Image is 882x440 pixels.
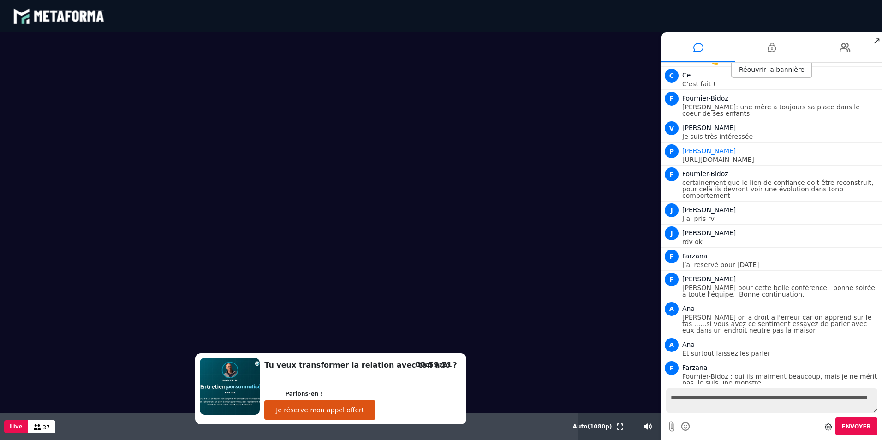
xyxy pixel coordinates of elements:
span: Animateur [682,147,736,155]
span: J [665,226,679,240]
span: [PERSON_NAME] [682,124,736,131]
span: F [665,361,679,375]
span: 00:59:21 [415,360,452,369]
span: Auto ( 1080 p) [573,423,612,430]
button: Envoyer [835,417,877,435]
span: Ana [682,341,695,348]
p: C'est fait ! [682,81,880,87]
p: Je suis très intéressée [682,133,880,140]
span: A [665,338,679,352]
span: F [665,250,679,263]
p: [URL][DOMAIN_NAME] [682,156,880,163]
span: ↗ [871,32,882,49]
button: Auto(1080p) [571,413,614,440]
span: [PERSON_NAME] [682,206,736,214]
span: [PERSON_NAME] [682,275,736,283]
p: Parlons-en ! [285,390,457,398]
h2: Tu veux transformer la relation avec ton ado ? [264,360,457,371]
p: rdv ok [682,238,880,245]
span: V [665,121,679,135]
p: [PERSON_NAME] on a droit a l'erreur car on apprend sur le tas ......si vous avez ce sentiment ess... [682,314,880,333]
span: Fournier-Bidoz [682,95,728,102]
img: 1758038531972-o0Ap4NrQxVqGxJXMj58z1kqfcv6A6DSU.jpeg [200,358,260,415]
span: A [665,302,679,316]
button: Je réserve mon appel offert [264,400,375,420]
span: Farzana [682,252,707,260]
button: Live [4,420,28,433]
span: J [665,203,679,217]
p: J’ai reservé pour [DATE] [682,262,880,268]
span: F [665,273,679,286]
p: J ai pris rv [682,215,880,222]
span: P [665,144,679,158]
span: Ana [682,305,695,312]
p: certainement que le lien de confiance doit être reconstruit, pour celà ils devront voir une évolu... [682,179,880,199]
span: Fournier-Bidoz [682,170,728,178]
p: [PERSON_NAME] pour cette belle conférence, bonne soirée à toute l'équipe. Bonne continuation. [682,285,880,297]
span: 37 [43,424,50,431]
span: Farzana [682,364,707,371]
span: Envoyer [842,423,871,430]
span: [PERSON_NAME] [682,229,736,237]
p: Et surtout laissez les parler [682,350,880,357]
p: [PERSON_NAME]: une mère a toujours sa place dans le coeur de ses enfants [682,104,880,117]
div: Réouvrir la bannière [731,63,812,78]
p: Fournier-Bidoz : oui ils m’aiment beaucoup, mais je ne mérit pas, je suis une monstre [682,373,880,386]
span: F [665,167,679,181]
span: F [665,92,679,106]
